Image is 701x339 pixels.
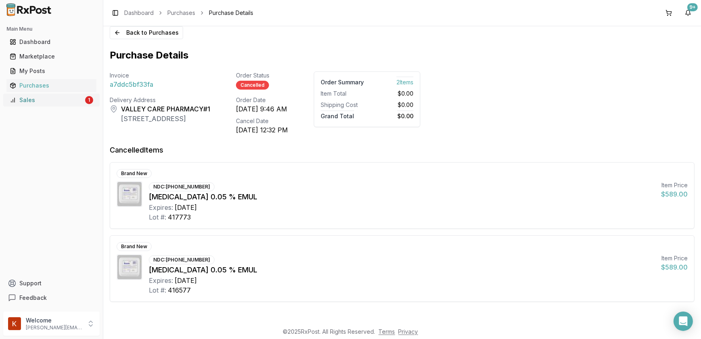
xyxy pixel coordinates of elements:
[661,181,688,189] div: Item Price
[124,9,154,17] a: Dashboard
[236,96,288,104] div: Order Date
[209,9,253,17] span: Purchase Details
[175,203,197,212] div: [DATE]
[149,212,166,222] div: Lot #:
[121,114,210,123] div: [STREET_ADDRESS]
[3,79,100,92] button: Purchases
[379,328,395,335] a: Terms
[117,169,152,178] div: Brand New
[370,101,413,109] div: $0.00
[321,90,364,98] div: Item Total
[8,317,21,330] img: User avatar
[19,294,47,302] span: Feedback
[3,291,100,305] button: Feedback
[682,6,695,19] button: 9+
[26,316,82,324] p: Welcome
[149,191,655,203] div: [MEDICAL_DATA] 0.05 % EMUL
[6,35,96,49] a: Dashboard
[321,101,364,109] div: Shipping Cost
[3,94,100,107] button: Sales1
[10,82,93,90] div: Purchases
[661,189,688,199] div: $589.00
[321,111,354,119] span: Grand Total
[674,312,693,331] div: Open Intercom Messenger
[110,80,153,89] span: a7ddc5bf33fa
[6,64,96,78] a: My Posts
[6,26,96,32] h2: Main Menu
[370,90,413,98] div: $0.00
[661,262,688,272] div: $589.00
[175,276,197,285] div: [DATE]
[110,96,210,104] div: Delivery Address
[321,78,364,86] div: Order Summary
[236,117,288,125] div: Cancel Date
[149,264,655,276] div: [MEDICAL_DATA] 0.05 % EMUL
[10,96,83,104] div: Sales
[110,26,183,39] button: Back to Purchases
[110,71,210,80] div: Invoice
[110,144,163,156] div: Cancelled Items
[149,276,173,285] div: Expires:
[398,328,418,335] a: Privacy
[149,255,215,264] div: NDC: [PHONE_NUMBER]
[149,285,166,295] div: Lot #:
[117,182,142,206] img: Restasis 0.05 % EMUL
[3,276,100,291] button: Support
[85,96,93,104] div: 1
[236,104,288,114] div: [DATE] 9:46 AM
[149,182,215,191] div: NDC: [PHONE_NUMBER]
[10,67,93,75] div: My Posts
[121,104,210,114] div: VALLEY CARE PHARMACY#1
[6,78,96,93] a: Purchases
[236,81,269,90] div: Cancelled
[167,9,195,17] a: Purchases
[687,3,698,11] div: 9+
[3,36,100,48] button: Dashboard
[6,49,96,64] a: Marketplace
[6,93,96,107] a: Sales1
[168,212,191,222] div: 417773
[236,71,288,80] div: Order Status
[10,38,93,46] div: Dashboard
[110,49,695,62] h1: Purchase Details
[168,285,191,295] div: 416577
[117,242,152,251] div: Brand New
[10,52,93,61] div: Marketplace
[3,50,100,63] button: Marketplace
[236,125,288,135] div: [DATE] 12:32 PM
[117,255,142,279] img: Restasis 0.05 % EMUL
[396,77,413,86] span: 2 Item s
[149,203,173,212] div: Expires:
[124,9,253,17] nav: breadcrumb
[3,65,100,77] button: My Posts
[661,254,688,262] div: Item Price
[3,3,55,16] img: RxPost Logo
[26,324,82,331] p: [PERSON_NAME][EMAIL_ADDRESS][DOMAIN_NAME]
[397,111,413,119] span: $0.00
